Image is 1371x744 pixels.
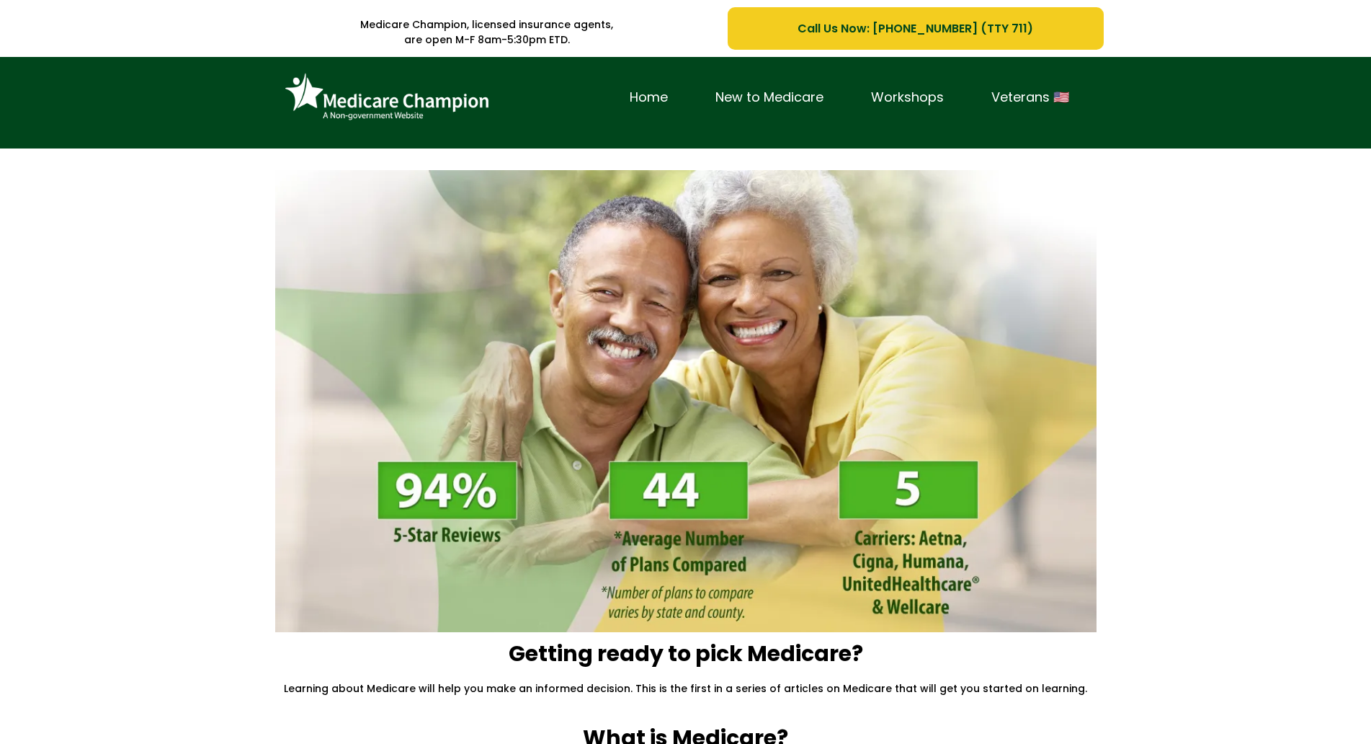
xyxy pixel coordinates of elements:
strong: Getting ready to pick Medicare? [509,638,863,669]
a: Veterans 🇺🇸 [968,87,1093,109]
p: Medicare Champion, licensed insurance agents, [268,17,707,32]
a: Workshops [847,87,968,109]
p: are open M-F 8am-5:30pm ETD. [268,32,707,48]
a: Call Us Now: 1-833-823-1990 (TTY 711) [728,7,1103,50]
span: Call Us Now: [PHONE_NUMBER] (TTY 711) [798,19,1033,37]
a: New to Medicare [692,87,847,109]
a: Home [606,87,692,109]
p: Learning about Medicare will help you make an informed decision. This is the first in a series of... [268,682,1104,695]
img: Brand Logo [279,68,495,127]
